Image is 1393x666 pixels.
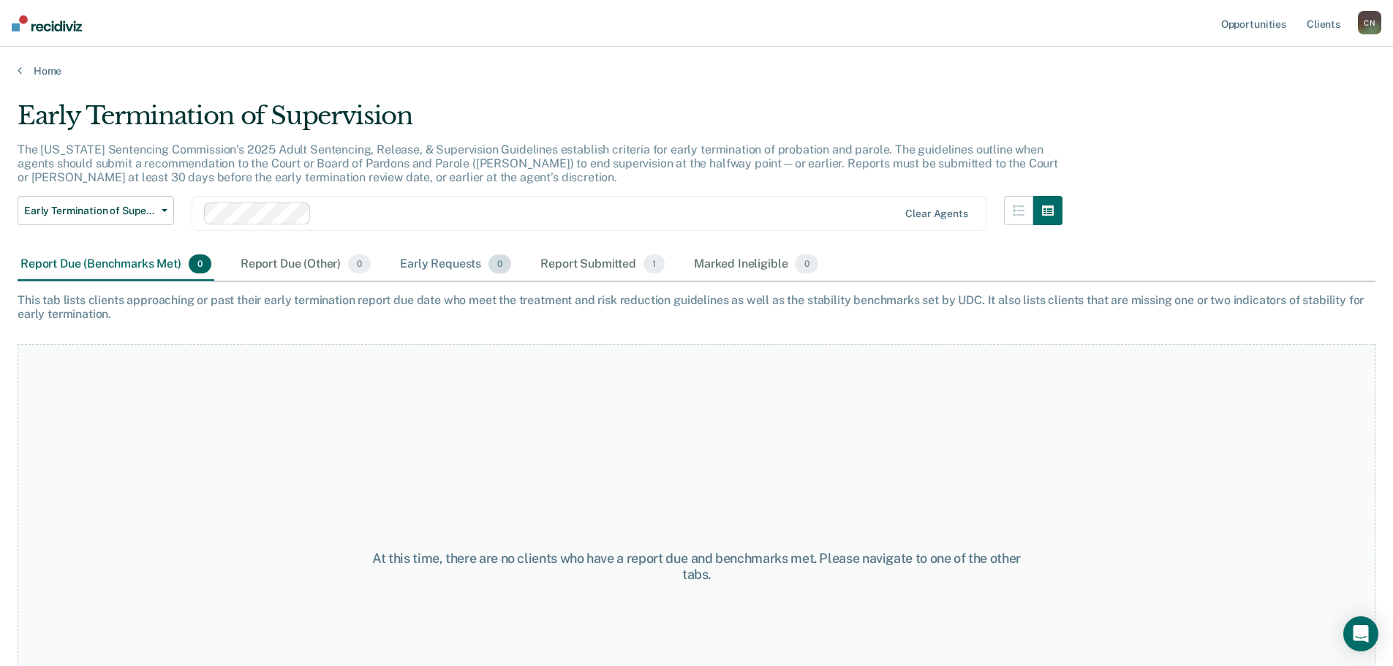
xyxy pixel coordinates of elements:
span: 0 [189,254,211,273]
div: Report Due (Other)0 [238,249,374,281]
div: Marked Ineligible0 [691,249,821,281]
span: 1 [643,254,665,273]
img: Recidiviz [12,15,82,31]
div: Early Termination of Supervision [18,101,1062,143]
div: C N [1358,11,1381,34]
div: Open Intercom Messenger [1343,616,1378,651]
span: 0 [348,254,371,273]
div: Report Due (Benchmarks Met)0 [18,249,214,281]
button: Early Termination of Supervision [18,196,174,225]
span: Early Termination of Supervision [24,205,156,217]
div: Report Submitted1 [537,249,668,281]
div: Early Requests0 [397,249,514,281]
button: CN [1358,11,1381,34]
div: Clear agents [905,208,967,220]
span: 0 [795,254,818,273]
p: The [US_STATE] Sentencing Commission’s 2025 Adult Sentencing, Release, & Supervision Guidelines e... [18,143,1058,184]
div: At this time, there are no clients who have a report due and benchmarks met. Please navigate to o... [358,550,1036,582]
div: This tab lists clients approaching or past their early termination report due date who meet the t... [18,293,1375,321]
span: 0 [488,254,511,273]
a: Home [18,64,1375,77]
